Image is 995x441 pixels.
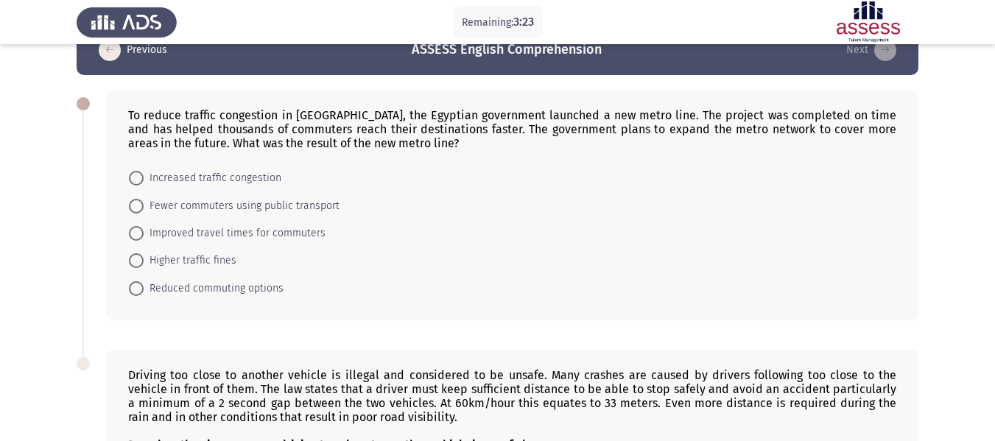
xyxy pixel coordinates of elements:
[144,225,326,242] span: Improved travel times for commuters
[144,280,284,297] span: Reduced commuting options
[462,13,534,32] p: Remaining:
[513,15,534,29] span: 3:23
[412,40,602,59] h3: ASSESS English Comprehension
[144,197,340,215] span: Fewer commuters using public transport
[818,1,918,43] img: Assessment logo of ASSESS English Language Assessment (3 Module) (Ba - IB)
[144,169,281,187] span: Increased traffic congestion
[128,108,896,150] div: To reduce traffic congestion in [GEOGRAPHIC_DATA], the Egyptian government launched a new metro l...
[144,252,236,269] span: Higher traffic fines
[94,38,172,62] button: load previous page
[77,1,177,43] img: Assess Talent Management logo
[842,38,901,62] button: load next page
